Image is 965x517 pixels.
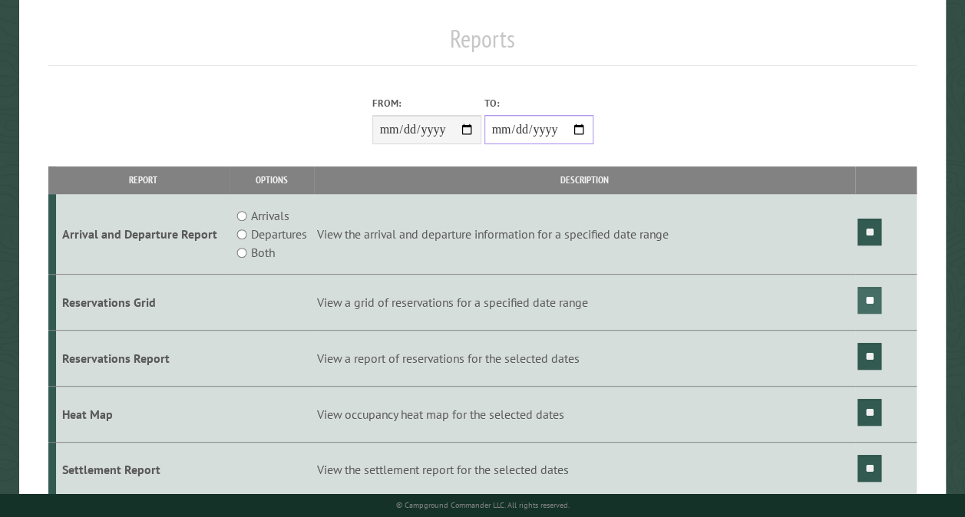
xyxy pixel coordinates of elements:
label: Departures [251,225,307,243]
small: © Campground Commander LLC. All rights reserved. [396,500,570,510]
h1: Reports [48,24,917,66]
label: From: [372,96,481,110]
td: View the settlement report for the selected dates [314,442,855,498]
td: Reservations Report [56,330,230,386]
th: Description [314,166,855,193]
td: View a grid of reservations for a specified date range [314,275,855,331]
label: Arrivals [251,206,289,225]
td: View occupancy heat map for the selected dates [314,386,855,442]
th: Report [56,166,230,193]
label: To: [484,96,593,110]
td: Heat Map [56,386,230,442]
td: View the arrival and departure information for a specified date range [314,194,855,275]
td: Settlement Report [56,442,230,498]
td: View a report of reservations for the selected dates [314,330,855,386]
th: Options [230,166,314,193]
td: Reservations Grid [56,275,230,331]
td: Arrival and Departure Report [56,194,230,275]
label: Both [251,243,275,262]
